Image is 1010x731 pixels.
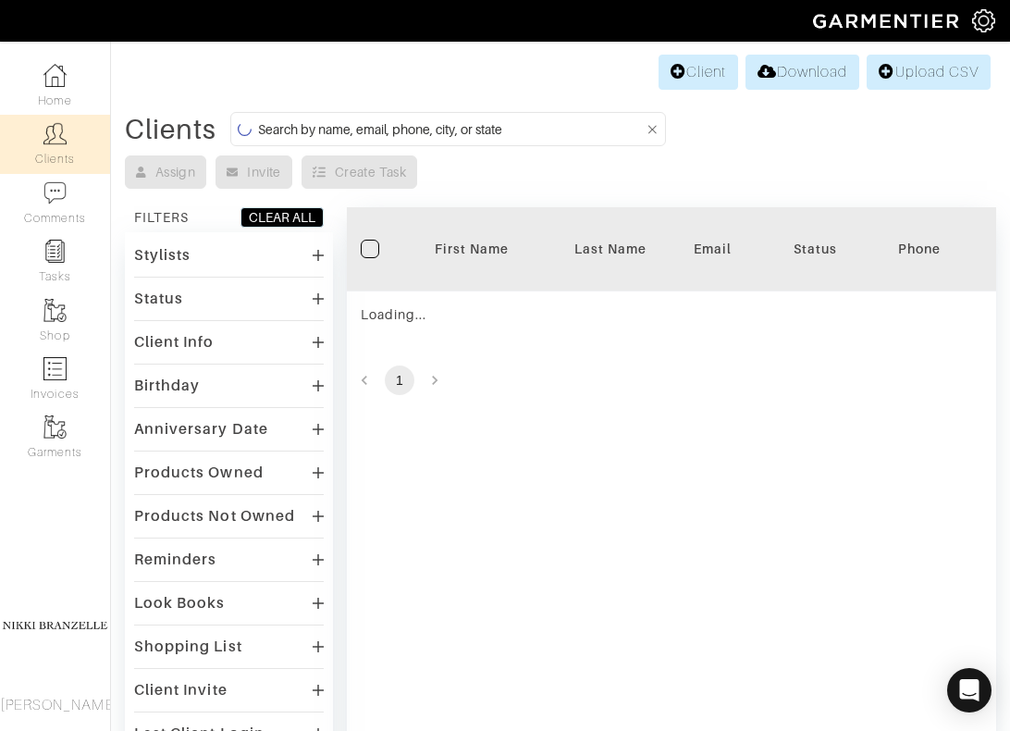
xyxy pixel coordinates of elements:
a: Client [659,55,738,90]
div: Phone [898,240,941,258]
div: Email [694,240,732,258]
div: Stylists [134,246,191,265]
div: Status [759,240,870,258]
div: Client Info [134,333,215,352]
th: Toggle SortBy [402,207,541,291]
img: garments-icon-b7da505a4dc4fd61783c78ac3ca0ef83fa9d6f193b1c9dc38574b1d14d53ca28.png [43,299,67,322]
a: Download [745,55,859,90]
img: garments-icon-b7da505a4dc4fd61783c78ac3ca0ef83fa9d6f193b1c9dc38574b1d14d53ca28.png [43,415,67,439]
nav: pagination navigation [347,365,996,395]
div: Birthday [134,377,200,395]
img: dashboard-icon-dbcd8f5a0b271acd01030246c82b418ddd0df26cd7fceb0bd07c9910d44c42f6.png [43,64,67,87]
th: Toggle SortBy [541,207,680,291]
button: page 1 [385,365,414,395]
img: clients-icon-6bae9207a08558b7cb47a8932f037763ab4055f8c8b6bfacd5dc20c3e0201464.png [43,122,67,145]
input: Search by name, email, phone, city, or state [258,118,645,141]
div: Open Intercom Messenger [947,668,992,712]
img: gear-icon-white-bd11855cb880d31180b6d7d6211b90ccbf57a29d726f0c71d8c61bd08dd39cc2.png [972,9,995,32]
div: CLEAR ALL [249,208,315,227]
div: Products Owned [134,464,264,482]
img: orders-icon-0abe47150d42831381b5fb84f609e132dff9fe21cb692f30cb5eec754e2cba89.png [43,357,67,380]
div: Client Invite [134,681,228,700]
img: reminder-icon-8004d30b9f0a5d33ae49ab947aed9ed385cf756f9e5892f1edd6e32f2345188e.png [43,240,67,263]
button: CLEAR ALL [240,207,324,228]
div: Last Name [555,240,666,258]
div: Reminders [134,551,216,569]
div: First Name [416,240,527,258]
div: Anniversary Date [134,420,268,439]
div: Look Books [134,594,226,613]
img: garmentier-logo-header-white-b43fb05a5012e4ada735d5af1a66efaba907eab6374d6393d1fbf88cb4ef424d.png [804,5,972,37]
div: Products Not Owned [134,507,295,526]
th: Toggle SortBy [745,207,884,291]
div: Clients [125,120,216,139]
div: Status [134,290,183,308]
img: comment-icon-a0a6a9ef722e966f86d9cbdc48e553b5cf19dbc54f86b18d962a5391bc8f6eb6.png [43,181,67,204]
div: Shopping List [134,638,242,656]
a: Upload CSV [867,55,991,90]
div: FILTERS [134,208,189,227]
div: Loading... [361,305,732,324]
